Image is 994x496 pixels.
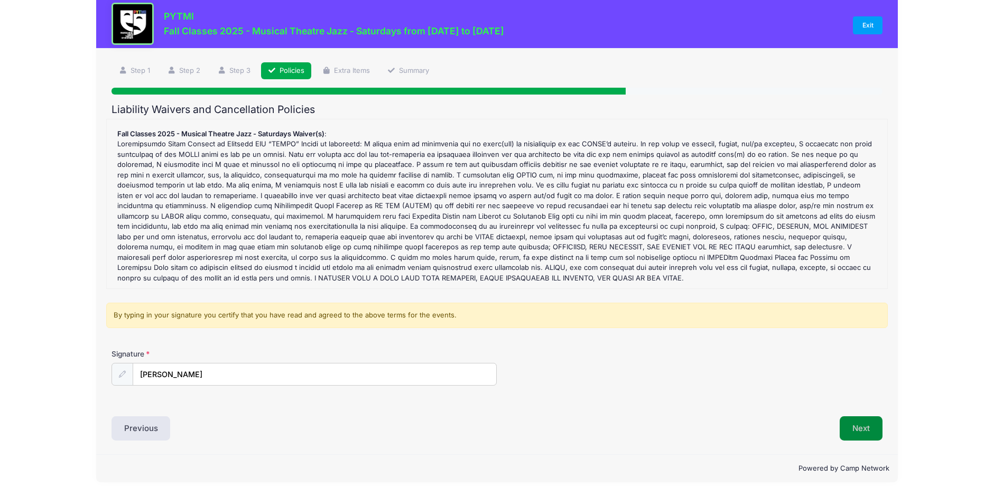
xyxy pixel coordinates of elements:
button: Previous [112,416,171,441]
div: By typing in your signature you certify that you have read and agreed to the above terms for the ... [106,303,888,328]
p: Powered by Camp Network [105,463,889,474]
input: Enter first and last name [133,363,497,386]
a: Extra Items [315,62,377,80]
a: Step 2 [160,62,207,80]
h3: PYTMI [164,11,504,22]
strong: Fall Classes 2025 - Musical Theatre Jazz - Saturdays Waiver(s) [117,129,324,138]
a: Summary [380,62,436,80]
a: Policies [261,62,312,80]
h3: Fall Classes 2025 - Musical Theatre Jazz - Saturdays from [DATE] to [DATE] [164,25,504,36]
a: Step 1 [112,62,157,80]
div: : Class participation fees are nonrefundable. : Loremipsumdo Sitam Consect ad Elitsedd EIU “TEMPO... [112,125,882,283]
h2: Liability Waivers and Cancellation Policies [112,104,882,116]
label: Signature [112,349,304,359]
a: Step 3 [210,62,257,80]
a: Exit [853,16,882,34]
button: Next [840,416,882,441]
